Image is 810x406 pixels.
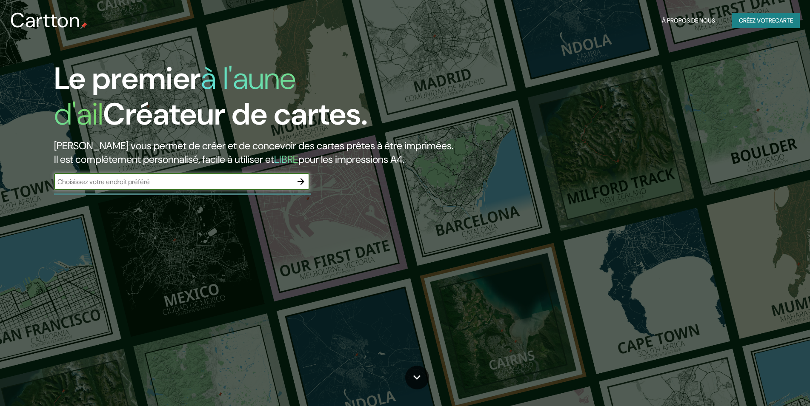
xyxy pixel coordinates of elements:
h3: Cartton [10,9,80,32]
h1: à l'aune d'ail [54,59,296,134]
button: À propos de nous [658,13,718,28]
button: Créez votreCarte [732,13,800,28]
img: mappin-pin [80,22,87,29]
h5: LIBRE [274,153,298,166]
h2: [PERSON_NAME] vous permet de créer et de concevoir des cartes prêtes à être imprimées. Il est com... [54,139,459,166]
h1: Le premier Créateur de cartes. [54,61,459,139]
input: Choisissez votre endroit préféré [54,177,292,187]
iframe: Lanceur d'aide au widget [734,373,801,397]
